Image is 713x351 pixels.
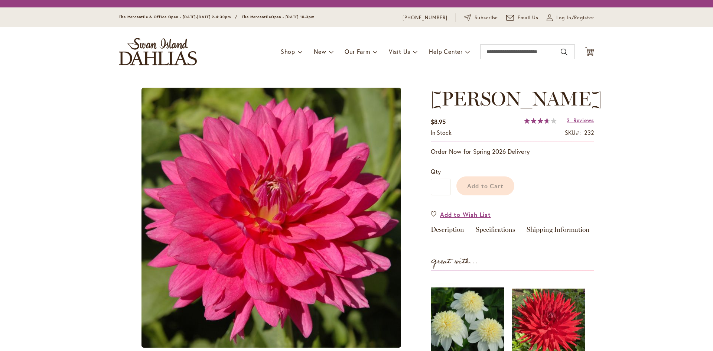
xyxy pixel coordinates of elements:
span: 2 [567,117,570,124]
a: Log In/Register [547,14,594,22]
span: Log In/Register [556,14,594,22]
a: 2 Reviews [567,117,594,124]
span: Reviews [573,117,594,124]
button: Search [561,46,567,58]
span: Email Us [518,14,539,22]
strong: SKU [565,129,581,136]
p: Order Now for Spring 2026 Delivery [431,147,594,156]
span: Add to Wish List [440,210,491,219]
a: Specifications [476,226,515,237]
div: 232 [584,129,594,137]
span: New [314,48,326,55]
a: store logo [119,38,197,65]
img: main product photo [141,88,401,348]
a: Description [431,226,464,237]
span: [PERSON_NAME] [431,87,602,110]
span: Visit Us [389,48,410,55]
span: In stock [431,129,452,136]
div: 73% [524,118,557,124]
a: Add to Wish List [431,210,491,219]
div: Availability [431,129,452,137]
span: Help Center [429,48,463,55]
span: Subscribe [475,14,498,22]
span: $8.95 [431,118,446,126]
strong: Great with... [431,256,478,268]
div: Detailed Product Info [431,226,594,237]
span: Qty [431,168,441,175]
span: Our Farm [345,48,370,55]
a: Email Us [506,14,539,22]
a: Subscribe [464,14,498,22]
span: Open - [DATE] 10-3pm [271,14,315,19]
a: Shipping Information [527,226,590,237]
a: [PHONE_NUMBER] [403,14,447,22]
span: Shop [281,48,295,55]
span: The Mercantile & Office Open - [DATE]-[DATE] 9-4:30pm / The Mercantile [119,14,271,19]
